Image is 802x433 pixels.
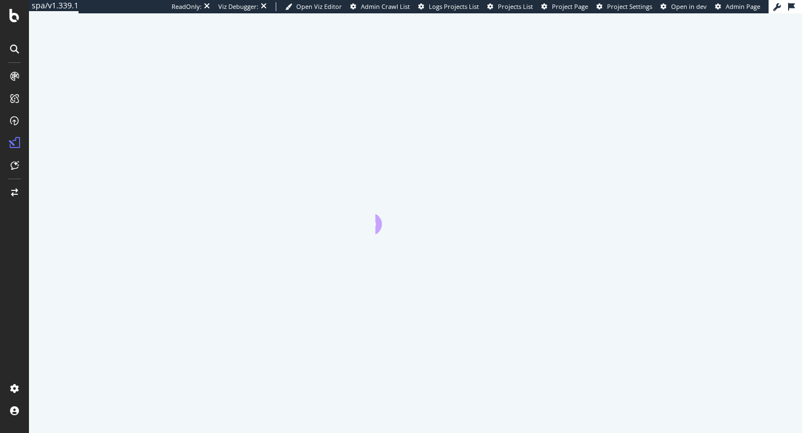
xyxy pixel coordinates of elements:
span: Admin Page [726,2,760,11]
a: Open Viz Editor [285,2,342,11]
a: Open in dev [661,2,707,11]
span: Logs Projects List [429,2,479,11]
a: Logs Projects List [418,2,479,11]
a: Project Settings [596,2,652,11]
span: Projects List [498,2,533,11]
span: Open Viz Editor [296,2,342,11]
a: Project Page [541,2,588,11]
div: animation [375,194,456,234]
div: ReadOnly: [172,2,202,11]
span: Open in dev [671,2,707,11]
a: Admin Crawl List [350,2,410,11]
span: Project Page [552,2,588,11]
div: Viz Debugger: [218,2,258,11]
a: Projects List [487,2,533,11]
span: Admin Crawl List [361,2,410,11]
span: Project Settings [607,2,652,11]
a: Admin Page [715,2,760,11]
